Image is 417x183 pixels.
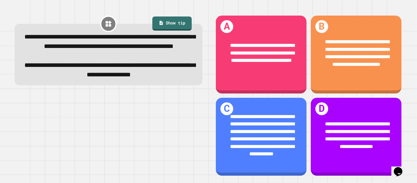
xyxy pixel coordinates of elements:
[315,20,328,33] h1: B
[220,20,234,33] h1: A
[152,16,191,31] a: Show tip
[220,102,234,115] h1: C
[391,159,411,177] iframe: chat widget
[315,102,328,115] h1: D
